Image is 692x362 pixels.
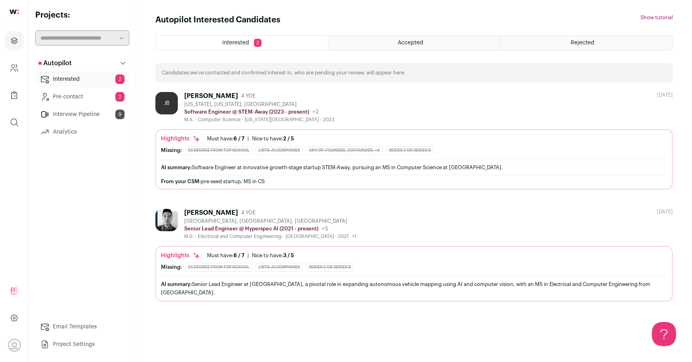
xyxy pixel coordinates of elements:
div: [PERSON_NAME] [184,92,238,100]
span: Rejected [571,40,594,46]
div: Senior Lead Engineer at [GEOGRAPHIC_DATA], a pivotal role in expanding autonomous vehicle mapping... [161,280,667,297]
span: +1 [352,234,356,239]
div: [US_STATE], [US_STATE], [GEOGRAPHIC_DATA] [184,101,334,108]
div: Nice to have: [252,252,294,259]
span: Accepted [398,40,423,46]
span: 6 / 7 [233,136,244,141]
div: Software Engineer at innovative growth-stage startup STEM-Away, pursuing an MS in Computer Scienc... [161,163,667,172]
div: [DATE] [657,209,673,215]
span: AI summary: [161,282,192,287]
div: Missing: [161,264,182,270]
div: Must have: [207,252,244,259]
span: +5 [322,226,328,232]
img: 8799991ceeb76069164c318220d0f55aa5956f259cdc1ef74f0703ca71cdf3ff [155,209,178,231]
div: Series C or Series D [386,146,434,155]
h1: Autopilot Interested Candidates [155,14,280,26]
div: Any of: founder, cofounder, +6 [306,146,383,155]
button: Open dropdown [8,339,21,352]
div: JB [155,92,178,114]
a: Projects [5,31,24,50]
button: Show tutorial [640,14,673,21]
div: CS degree from top school [185,146,252,155]
span: 4 YOE [241,210,255,216]
div: Highlights [161,252,201,260]
iframe: Help Scout Beacon - Open [652,322,676,346]
div: Lists: AI Companies [255,263,303,272]
span: 2 [254,39,262,47]
div: [DATE] [657,92,673,98]
div: Series C or Series D [306,263,354,272]
div: [GEOGRAPHIC_DATA], [GEOGRAPHIC_DATA], [GEOGRAPHIC_DATA] [184,218,356,224]
span: 3 / 5 [283,253,294,258]
p: Candidates we’ve contacted and confirmed interest in, who are pending your review, will appear here. [162,70,406,76]
span: 4 YOE [241,93,255,99]
ul: | [207,136,294,142]
a: Company and ATS Settings [5,58,24,78]
ul: | [207,252,294,259]
div: Missing: [161,147,182,154]
div: M.S. - Electrical and Computer Engineering - [GEOGRAPHIC_DATA] - 2021 [184,233,356,240]
span: 2 / 5 [283,136,294,141]
a: Project Settings [35,336,129,352]
p: Autopilot [38,58,72,68]
div: M.S. - Computer Science - [US_STATE][GEOGRAPHIC_DATA] - 2023 [184,116,334,123]
a: Rejected [501,36,672,50]
a: Accepted [328,36,500,50]
a: Company Lists [5,86,24,105]
span: +2 [312,109,319,115]
span: 2 [115,74,125,84]
button: Autopilot [35,55,129,71]
span: 2 [115,92,125,102]
a: Email Templates [35,319,129,335]
a: JB [PERSON_NAME] 4 YOE [US_STATE], [US_STATE], [GEOGRAPHIC_DATA] Software Engineer @ STEM-Away (2... [155,92,673,190]
div: CS degree from top school [185,263,252,272]
a: Interview Pipeline9 [35,106,129,122]
span: Interested [222,40,249,46]
a: Analytics [35,124,129,140]
div: Must have: [207,136,244,142]
div: Highlights [161,135,201,143]
span: AI summary: [161,165,192,170]
p: Software Engineer @ STEM-Away (2023 - present) [184,109,309,115]
div: Nice to have: [252,136,294,142]
a: Pre-contact2 [35,89,129,105]
img: wellfound-shorthand-0d5821cbd27db2630d0214b213865d53afaa358527fdda9d0ea32b1df1b89c2c.svg [10,10,19,14]
a: [PERSON_NAME] 4 YOE [GEOGRAPHIC_DATA], [GEOGRAPHIC_DATA], [GEOGRAPHIC_DATA] Senior Lead Engineer ... [155,209,673,302]
span: 6 / 7 [233,253,244,258]
p: Senior Lead Engineer @ Hyperspec AI (2021 - present) [184,226,318,232]
h2: Projects: [35,10,129,21]
div: [PERSON_NAME] [184,209,238,217]
span: From your CSM: [161,179,201,184]
a: Interested2 [35,71,129,87]
span: 9 [115,110,125,119]
div: Lists: AI Companies [255,146,303,155]
div: pre-seed startup, MS in CS [161,178,667,185]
